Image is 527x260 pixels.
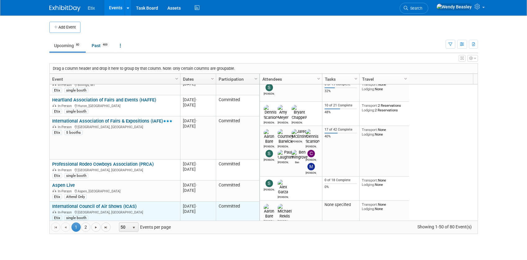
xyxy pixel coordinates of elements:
div: [DATE] [183,209,213,214]
a: Column Settings [252,74,259,83]
a: Column Settings [209,74,216,83]
div: scott sloyer [264,91,275,95]
span: - [196,119,197,123]
a: Professional Rodeo Cowboys Association (PRCA) [52,161,154,167]
div: 10 of 21 Complete [325,103,357,108]
span: - [196,162,197,166]
span: Transport: [362,103,378,108]
span: 50 [119,223,130,231]
td: Committed [216,202,259,223]
span: 1 [71,222,81,232]
a: Upcoming80 [49,40,86,52]
span: Lodging: [362,87,375,91]
div: scott sloyer [264,157,275,161]
div: single booth [64,215,88,220]
a: Participation [219,74,255,84]
div: 6 of 19 Complete [325,82,357,87]
img: scott sloyer [266,84,273,91]
span: Lodging: [362,182,375,187]
span: Go to the first page [53,225,58,230]
div: 0% [325,185,357,189]
td: Committed [216,159,259,181]
div: [DATE] [183,188,213,193]
span: Search [408,6,422,11]
span: Go to the last page [103,225,108,230]
a: Column Settings [352,74,359,83]
span: In-Person [58,168,74,172]
div: [DATE] [183,182,213,188]
a: Go to the first page [51,222,60,232]
div: [DATE] [183,118,213,123]
span: Column Settings [174,76,179,81]
a: Search [400,3,428,14]
div: Jared McEntire [292,139,302,143]
a: Aspen Live [52,182,75,188]
span: Column Settings [353,76,358,81]
div: Dennis Scanlon [264,120,275,124]
img: Chris Battaglino [307,150,315,157]
span: In-Person [58,189,74,193]
img: In-Person Event [52,189,56,192]
img: scott sloyer [266,150,273,157]
div: Etix [52,109,62,114]
div: Huron, [GEOGRAPHIC_DATA] [52,103,177,108]
div: [GEOGRAPHIC_DATA], [GEOGRAPHIC_DATA] [52,167,177,173]
span: Column Settings [403,76,408,81]
div: [DATE] [183,97,213,102]
span: Column Settings [316,76,321,81]
td: Committed [216,95,259,116]
a: International Council of Air Shows (ICAS) [52,204,137,209]
span: Go to the next page [93,225,98,230]
div: 2 Reservations 2 Reservations [362,103,407,112]
div: single booth [64,173,88,178]
img: In-Person Event [52,210,56,213]
div: Aaron Bare [264,219,275,223]
td: Committed [216,181,259,202]
div: Billings, MT [52,82,177,87]
span: 80 [74,43,81,47]
img: Dennis Scanlon [264,105,278,120]
div: 48% [325,110,357,114]
span: In-Person [58,83,74,87]
a: Go to the previous page [61,222,70,232]
a: 2 [81,222,90,232]
div: Drag a column header and drop it here to group by that column. Note: only certain columns are gro... [50,64,478,74]
img: In-Person Event [52,104,56,107]
div: Attend Only [64,194,87,199]
span: Go to the previous page [63,225,68,230]
span: Lodging: [362,207,375,211]
div: None None [362,178,407,187]
div: Dennis Scanlon [306,144,316,148]
img: Aaron Bare [264,204,275,219]
img: In-Person Event [52,168,56,171]
img: Amy Meyer [278,105,288,120]
div: 40% [325,134,357,139]
img: Paul Laughter [278,150,293,160]
img: Jared McEntire [292,129,307,139]
img: ExhibitDay [49,5,80,11]
img: Alex Garza [278,180,288,195]
div: scott sloyer [264,187,275,191]
div: [DATE] [183,161,213,167]
span: Lodging: [362,108,375,112]
div: 5 booths [64,130,83,135]
a: Heartland Association of Fairs and Events (HAFFE) [52,97,156,103]
a: Go to the last page [101,222,111,232]
a: Attendees [262,74,318,84]
div: Molly McGlothlin [306,170,316,174]
a: Dates [183,74,212,84]
span: Lodging: [362,132,375,137]
a: Go to the next page [91,222,101,232]
img: In-Person Event [52,125,56,128]
div: [DATE] [183,204,213,209]
a: Column Settings [315,74,322,83]
div: 17 of 42 Complete [325,128,357,132]
div: Courtney Barwick [278,144,288,148]
div: None specified [325,202,357,207]
span: In-Person [58,210,74,214]
div: [DATE] [183,167,213,172]
td: Committed [216,116,259,159]
span: Etix [88,6,95,11]
div: Etix [52,130,62,135]
span: Column Settings [253,76,258,81]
